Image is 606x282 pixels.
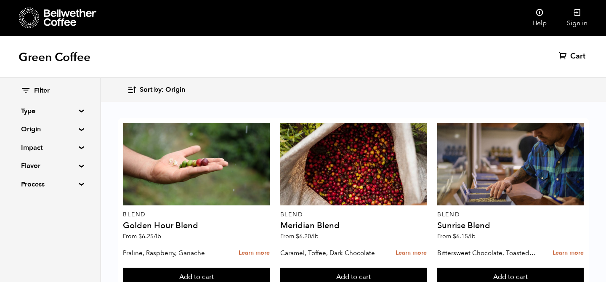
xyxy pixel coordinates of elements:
span: Filter [34,86,50,96]
span: $ [453,232,456,240]
bdi: 6.25 [138,232,161,240]
a: Learn more [396,244,427,262]
summary: Process [21,179,79,189]
p: Blend [280,212,427,218]
p: Praline, Raspberry, Ganache [123,247,223,259]
h1: Green Coffee [19,50,90,65]
span: $ [296,232,299,240]
a: Cart [559,51,587,61]
summary: Type [21,106,79,116]
span: /lb [311,232,319,240]
span: From [280,232,319,240]
h4: Golden Hour Blend [123,221,269,230]
summary: Origin [21,124,79,134]
span: $ [138,232,142,240]
a: Learn more [239,244,270,262]
p: Bittersweet Chocolate, Toasted Marshmallow, Candied Orange, Praline [437,247,537,259]
summary: Flavor [21,161,79,171]
bdi: 6.20 [296,232,319,240]
button: Sort by: Origin [127,80,185,100]
p: Caramel, Toffee, Dark Chocolate [280,247,380,259]
span: Cart [570,51,585,61]
span: /lb [468,232,476,240]
bdi: 6.15 [453,232,476,240]
p: Blend [123,212,269,218]
summary: Impact [21,143,79,153]
h4: Meridian Blend [280,221,427,230]
span: Sort by: Origin [140,85,185,95]
span: From [123,232,161,240]
h4: Sunrise Blend [437,221,584,230]
a: Learn more [553,244,584,262]
span: From [437,232,476,240]
span: /lb [154,232,161,240]
p: Blend [437,212,584,218]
